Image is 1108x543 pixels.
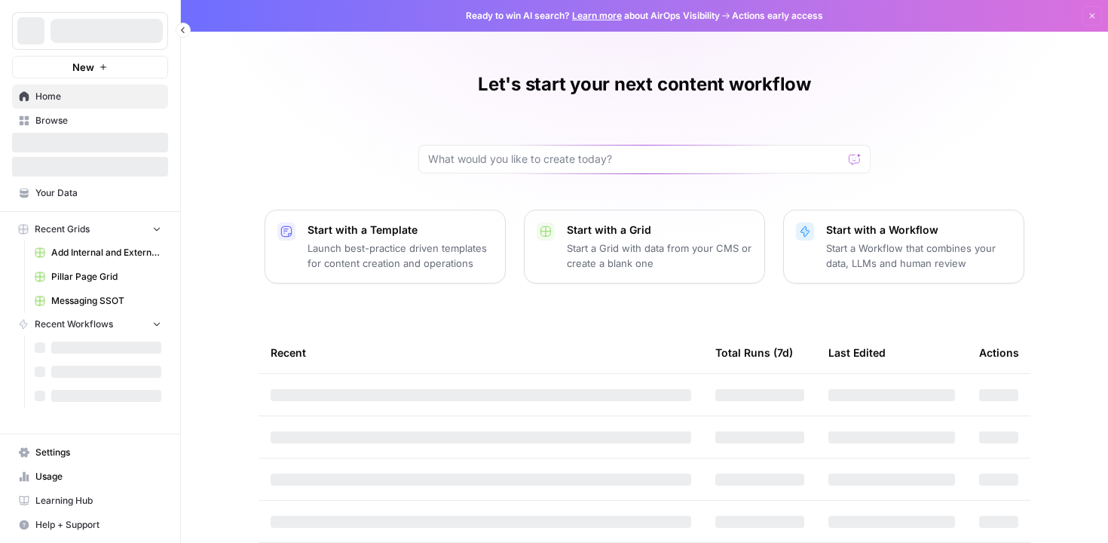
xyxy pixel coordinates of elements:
span: Usage [35,470,161,483]
span: Messaging SSOT [51,294,161,308]
span: Add Internal and External Links [51,246,161,259]
a: Messaging SSOT [28,289,168,313]
p: Launch best-practice driven templates for content creation and operations [308,241,493,271]
h1: Let's start your next content workflow [478,72,811,97]
button: Start with a WorkflowStart a Workflow that combines your data, LLMs and human review [783,210,1024,284]
input: What would you like to create today? [428,152,843,167]
span: Help + Support [35,518,161,532]
span: Recent Grids [35,222,90,236]
div: Last Edited [828,332,886,373]
button: Recent Grids [12,218,168,241]
p: Start a Workflow that combines your data, LLMs and human review [826,241,1012,271]
span: Actions early access [732,9,823,23]
span: Learning Hub [35,494,161,508]
span: New [72,60,94,75]
button: Help + Support [12,513,168,537]
button: Recent Workflows [12,313,168,336]
a: Learn more [572,10,622,21]
div: Total Runs (7d) [715,332,793,373]
span: Home [35,90,161,103]
a: Browse [12,109,168,133]
a: Pillar Page Grid [28,265,168,289]
p: Start with a Workflow [826,222,1012,238]
a: Learning Hub [12,489,168,513]
span: Your Data [35,186,161,200]
a: Your Data [12,181,168,205]
a: Add Internal and External Links [28,241,168,265]
span: Pillar Page Grid [51,270,161,284]
a: Usage [12,465,168,489]
div: Actions [979,332,1019,373]
span: Settings [35,446,161,459]
p: Start with a Grid [567,222,752,238]
span: Ready to win AI search? about AirOps Visibility [466,9,720,23]
p: Start a Grid with data from your CMS or create a blank one [567,241,752,271]
a: Home [12,84,168,109]
p: Start with a Template [308,222,493,238]
a: Settings [12,440,168,465]
span: Recent Workflows [35,318,113,331]
button: New [12,56,168,78]
button: Start with a GridStart a Grid with data from your CMS or create a blank one [524,210,765,284]
div: Recent [271,332,691,373]
button: Start with a TemplateLaunch best-practice driven templates for content creation and operations [265,210,506,284]
span: Browse [35,114,161,127]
